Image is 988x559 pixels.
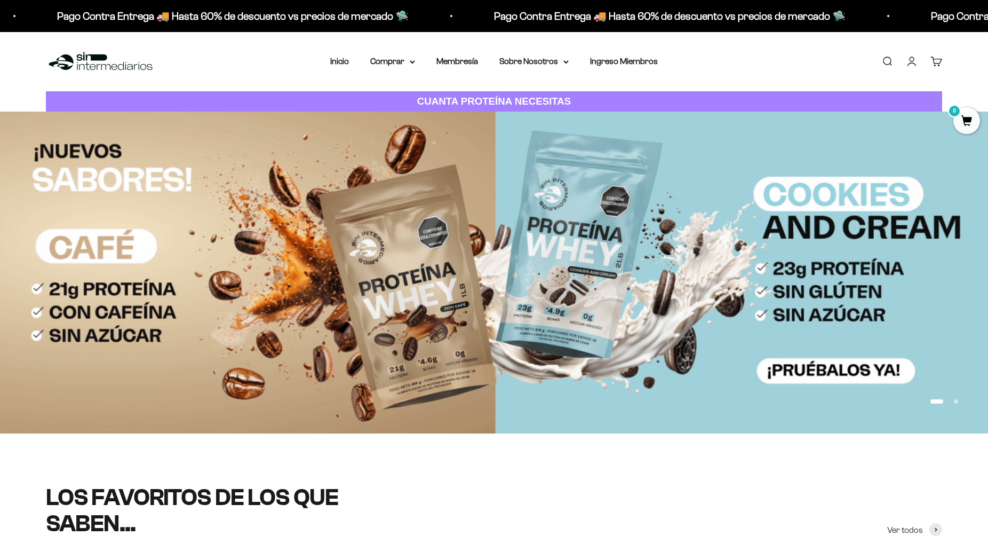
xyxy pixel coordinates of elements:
a: 0 [953,116,980,128]
split-lines: LOS FAVORITOS DE LOS QUE SABEN... [46,484,338,536]
span: Ver todos [887,523,923,537]
p: Pago Contra Entrega 🚚 Hasta 60% de descuento vs precios de mercado 🛸 [56,7,408,25]
a: Membresía [436,57,478,66]
p: Pago Contra Entrega 🚚 Hasta 60% de descuento vs precios de mercado 🛸 [493,7,844,25]
strong: CUANTA PROTEÍNA NECESITAS [417,96,571,107]
a: Inicio [330,57,349,66]
a: Ingreso Miembros [590,57,658,66]
a: Ver todos [887,523,942,537]
summary: Sobre Nosotros [499,54,569,68]
a: CUANTA PROTEÍNA NECESITAS [46,91,942,112]
summary: Comprar [370,54,415,68]
mark: 0 [948,105,961,117]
